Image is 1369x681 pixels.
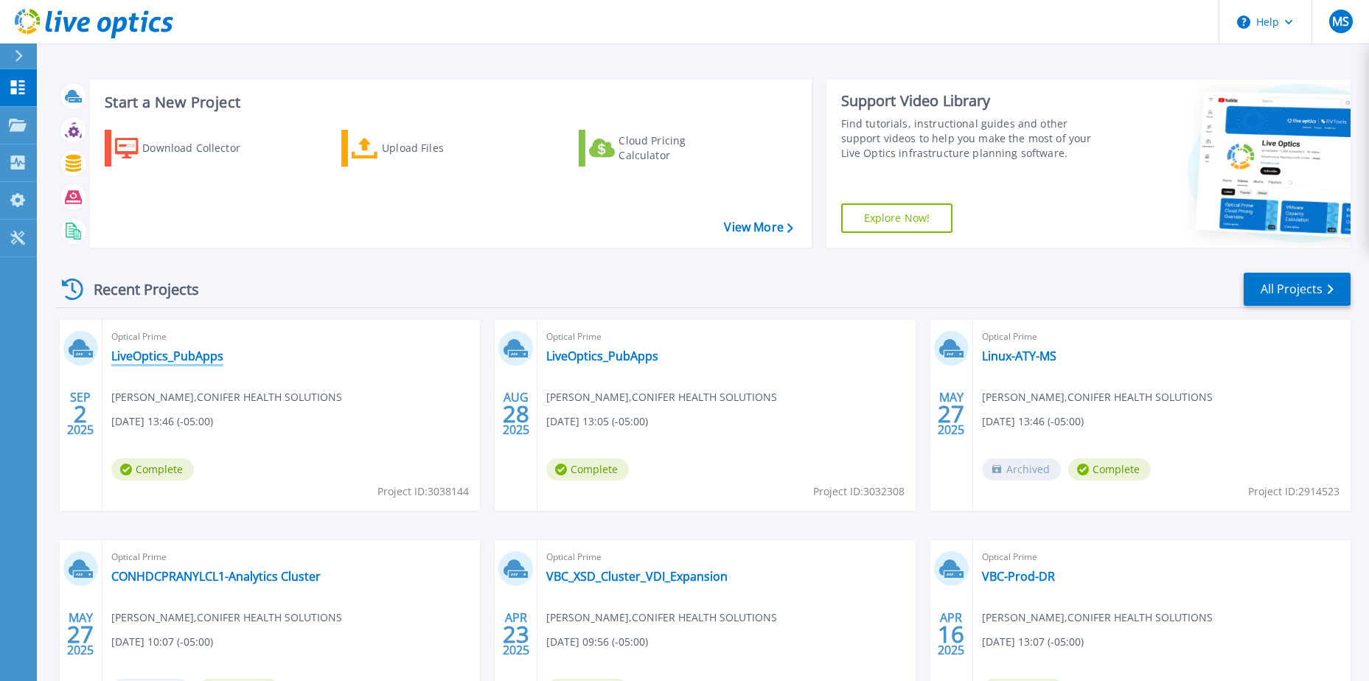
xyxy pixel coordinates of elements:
[982,349,1056,363] a: Linux-ATY-MS
[841,203,953,233] a: Explore Now!
[111,349,223,363] a: LiveOptics_PubApps
[841,91,1108,111] div: Support Video Library
[546,569,728,584] a: VBC_XSD_Cluster_VDI_Expansion
[937,387,965,441] div: MAY 2025
[1332,15,1349,27] span: MS
[546,458,629,481] span: Complete
[503,628,529,640] span: 23
[982,329,1342,345] span: Optical Prime
[546,389,777,405] span: [PERSON_NAME] , CONIFER HEALTH SOLUTIONS
[982,634,1084,650] span: [DATE] 13:07 (-05:00)
[382,133,500,163] div: Upload Files
[57,271,219,307] div: Recent Projects
[111,569,321,584] a: CONHDCPRANYLCL1-Analytics Cluster
[546,634,648,650] span: [DATE] 09:56 (-05:00)
[546,349,658,363] a: LiveOptics_PubApps
[111,413,213,430] span: [DATE] 13:46 (-05:00)
[938,408,964,420] span: 27
[142,133,260,163] div: Download Collector
[502,387,530,441] div: AUG 2025
[619,133,736,163] div: Cloud Pricing Calculator
[1248,483,1340,500] span: Project ID: 2914523
[1068,458,1151,481] span: Complete
[937,607,965,661] div: APR 2025
[982,389,1213,405] span: [PERSON_NAME] , CONIFER HEALTH SOLUTIONS
[111,549,471,565] span: Optical Prime
[982,549,1342,565] span: Optical Prime
[982,458,1061,481] span: Archived
[111,634,213,650] span: [DATE] 10:07 (-05:00)
[66,387,94,441] div: SEP 2025
[105,130,269,167] a: Download Collector
[546,549,906,565] span: Optical Prime
[982,610,1213,626] span: [PERSON_NAME] , CONIFER HEALTH SOLUTIONS
[982,413,1084,430] span: [DATE] 13:46 (-05:00)
[841,116,1108,161] div: Find tutorials, instructional guides and other support videos to help you make the most of your L...
[546,610,777,626] span: [PERSON_NAME] , CONIFER HEALTH SOLUTIONS
[67,628,94,640] span: 27
[813,483,905,500] span: Project ID: 3032308
[503,408,529,420] span: 28
[982,569,1055,584] a: VBC-Prod-DR
[546,329,906,345] span: Optical Prime
[66,607,94,661] div: MAY 2025
[938,628,964,640] span: 16
[377,483,469,500] span: Project ID: 3038144
[724,220,793,234] a: View More
[579,130,743,167] a: Cloud Pricing Calculator
[341,130,506,167] a: Upload Files
[74,408,87,420] span: 2
[502,607,530,661] div: APR 2025
[111,458,194,481] span: Complete
[111,389,342,405] span: [PERSON_NAME] , CONIFER HEALTH SOLUTIONS
[546,413,648,430] span: [DATE] 13:05 (-05:00)
[105,94,793,111] h3: Start a New Project
[111,329,471,345] span: Optical Prime
[111,610,342,626] span: [PERSON_NAME] , CONIFER HEALTH SOLUTIONS
[1244,273,1351,306] a: All Projects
